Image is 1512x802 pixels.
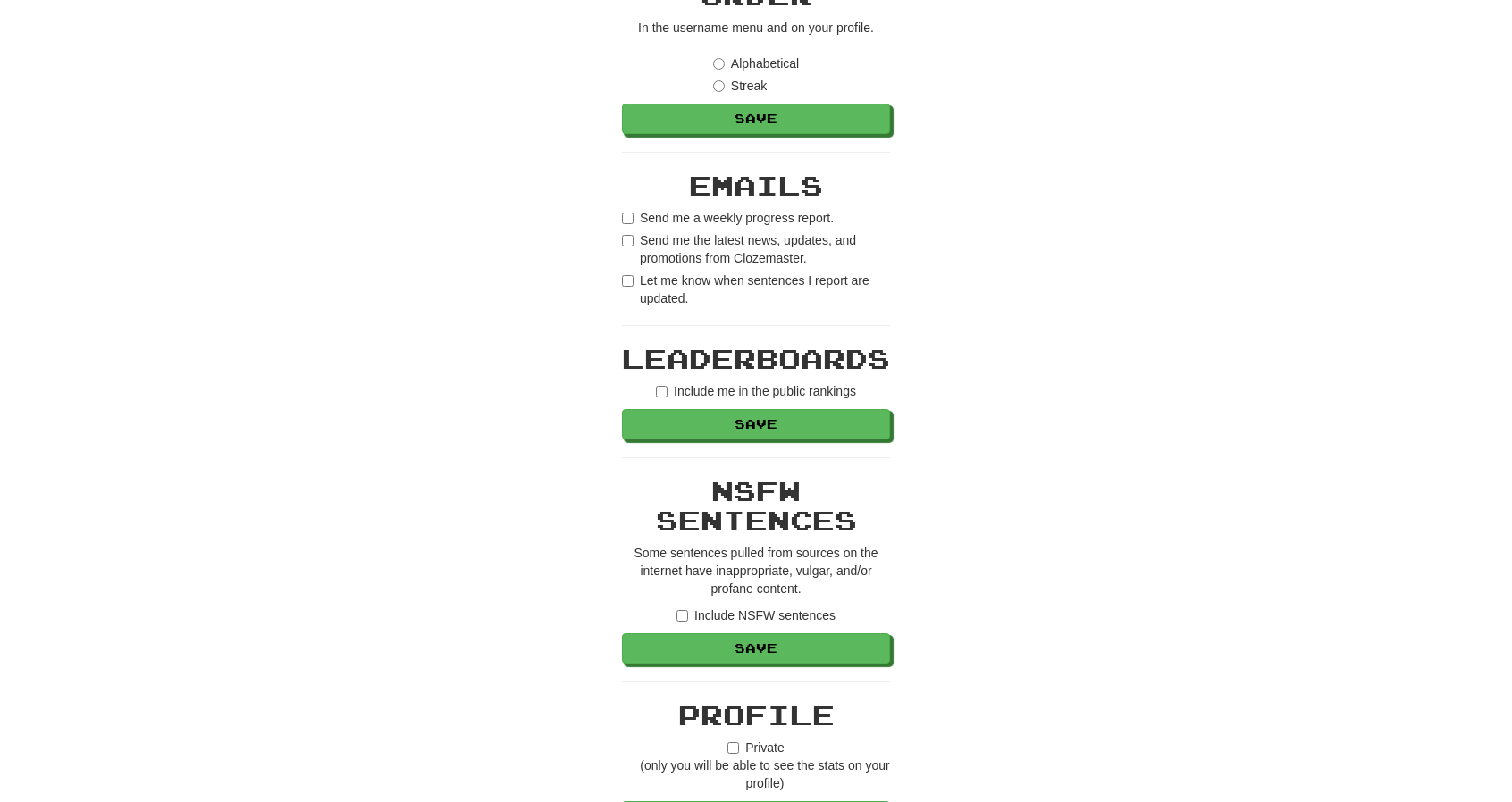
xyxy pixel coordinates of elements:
label: Send me the latest news, updates, and promotions from Clozemaster. [622,231,890,267]
h2: Profile [622,700,890,730]
input: Alphabetical [713,58,725,70]
button: Save [622,409,890,439]
label: Private (only you will be able to see the stats on your profile) [622,739,890,792]
h2: Emails [622,171,890,200]
label: Include me in the public rankings [656,382,856,400]
label: Alphabetical [713,54,799,72]
label: Include NSFW sentences [676,606,836,624]
label: Let me know when sentences I report are updated. [622,272,890,307]
input: Private(only you will be able to see the stats on your profile) [727,742,739,754]
p: Some sentences pulled from sources on the internet have inappropriate, vulgar, and/or profane con... [622,544,890,597]
label: Streak [713,77,767,95]
h2: NSFW Sentences [622,476,890,535]
input: Include NSFW sentences [676,610,688,622]
input: Streak [713,80,725,92]
button: Save [622,633,890,664]
input: Include me in the public rankings [656,386,668,397]
p: In the username menu and on your profile. [622,19,890,37]
input: Send me the latest news, updates, and promotions from Clozemaster. [622,235,634,246]
h2: Leaderboards [622,344,890,373]
button: Save [622,104,890,134]
input: Let me know when sentences I report are updated. [622,275,634,287]
input: Send me a weekly progress report. [622,213,634,224]
label: Send me a weekly progress report. [622,209,834,227]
